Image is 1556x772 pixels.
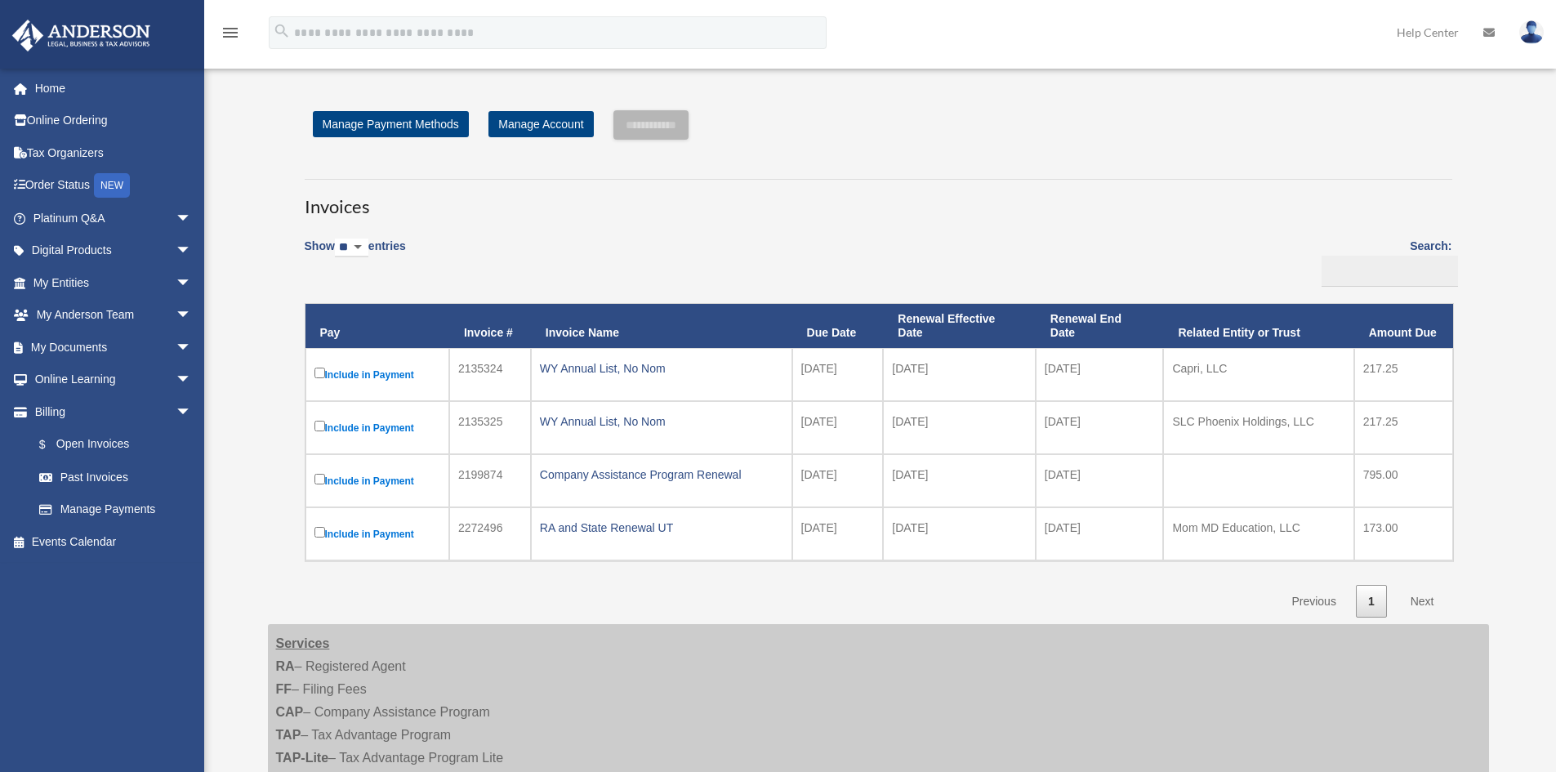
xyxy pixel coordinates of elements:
label: Search: [1316,236,1452,287]
a: Past Invoices [23,461,208,493]
th: Renewal Effective Date: activate to sort column ascending [883,304,1035,348]
td: 2272496 [449,507,531,560]
label: Include in Payment [314,471,440,491]
strong: FF [276,682,292,696]
a: Manage Payments [23,493,208,526]
img: User Pic [1519,20,1544,44]
a: Platinum Q&Aarrow_drop_down [11,202,216,234]
td: Mom MD Education, LLC [1163,507,1353,560]
div: Company Assistance Program Renewal [540,463,783,486]
td: Capri, LLC [1163,348,1353,401]
th: Invoice #: activate to sort column ascending [449,304,531,348]
span: arrow_drop_down [176,234,208,268]
th: Amount Due: activate to sort column ascending [1354,304,1453,348]
td: [DATE] [792,507,884,560]
th: Due Date: activate to sort column ascending [792,304,884,348]
i: menu [221,23,240,42]
label: Include in Payment [314,364,440,385]
th: Invoice Name: activate to sort column ascending [531,304,792,348]
a: My Documentsarrow_drop_down [11,331,216,364]
td: 217.25 [1354,401,1453,454]
span: arrow_drop_down [176,299,208,332]
a: Manage Account [488,111,593,137]
a: Previous [1279,585,1348,618]
td: [DATE] [1036,401,1164,454]
td: 217.25 [1354,348,1453,401]
a: Home [11,72,216,105]
label: Include in Payment [314,417,440,438]
td: 173.00 [1354,507,1453,560]
input: Include in Payment [314,368,325,378]
a: Digital Productsarrow_drop_down [11,234,216,267]
span: arrow_drop_down [176,266,208,300]
td: 2135324 [449,348,531,401]
a: Events Calendar [11,525,216,558]
td: [DATE] [1036,348,1164,401]
td: 2199874 [449,454,531,507]
h3: Invoices [305,179,1452,220]
td: [DATE] [1036,507,1164,560]
div: NEW [94,173,130,198]
th: Pay: activate to sort column descending [305,304,449,348]
a: Billingarrow_drop_down [11,395,208,428]
label: Show entries [305,236,406,274]
a: Online Learningarrow_drop_down [11,364,216,396]
a: Manage Payment Methods [313,111,469,137]
a: My Entitiesarrow_drop_down [11,266,216,299]
td: [DATE] [883,454,1035,507]
span: arrow_drop_down [176,331,208,364]
input: Include in Payment [314,527,325,538]
div: RA and State Renewal UT [540,516,783,539]
span: arrow_drop_down [176,395,208,429]
a: menu [221,29,240,42]
td: 2135325 [449,401,531,454]
div: WY Annual List, No Nom [540,357,783,380]
td: [DATE] [883,507,1035,560]
a: Next [1398,585,1447,618]
strong: RA [276,659,295,673]
select: Showentries [335,239,368,257]
img: Anderson Advisors Platinum Portal [7,20,155,51]
label: Include in Payment [314,524,440,544]
span: arrow_drop_down [176,364,208,397]
div: WY Annual List, No Nom [540,410,783,433]
td: [DATE] [883,401,1035,454]
th: Related Entity or Trust: activate to sort column ascending [1163,304,1353,348]
a: Online Ordering [11,105,216,137]
td: [DATE] [1036,454,1164,507]
td: [DATE] [883,348,1035,401]
input: Search: [1322,256,1458,287]
strong: CAP [276,705,304,719]
th: Renewal End Date: activate to sort column ascending [1036,304,1164,348]
a: Tax Organizers [11,136,216,169]
td: [DATE] [792,401,884,454]
a: $Open Invoices [23,428,200,462]
strong: Services [276,636,330,650]
input: Include in Payment [314,421,325,431]
td: SLC Phoenix Holdings, LLC [1163,401,1353,454]
strong: TAP [276,728,301,742]
span: arrow_drop_down [176,202,208,235]
td: [DATE] [792,348,884,401]
a: Order StatusNEW [11,169,216,203]
td: 795.00 [1354,454,1453,507]
i: search [273,22,291,40]
a: 1 [1356,585,1387,618]
a: My Anderson Teamarrow_drop_down [11,299,216,332]
td: [DATE] [792,454,884,507]
input: Include in Payment [314,474,325,484]
strong: TAP-Lite [276,751,329,765]
span: $ [48,435,56,455]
